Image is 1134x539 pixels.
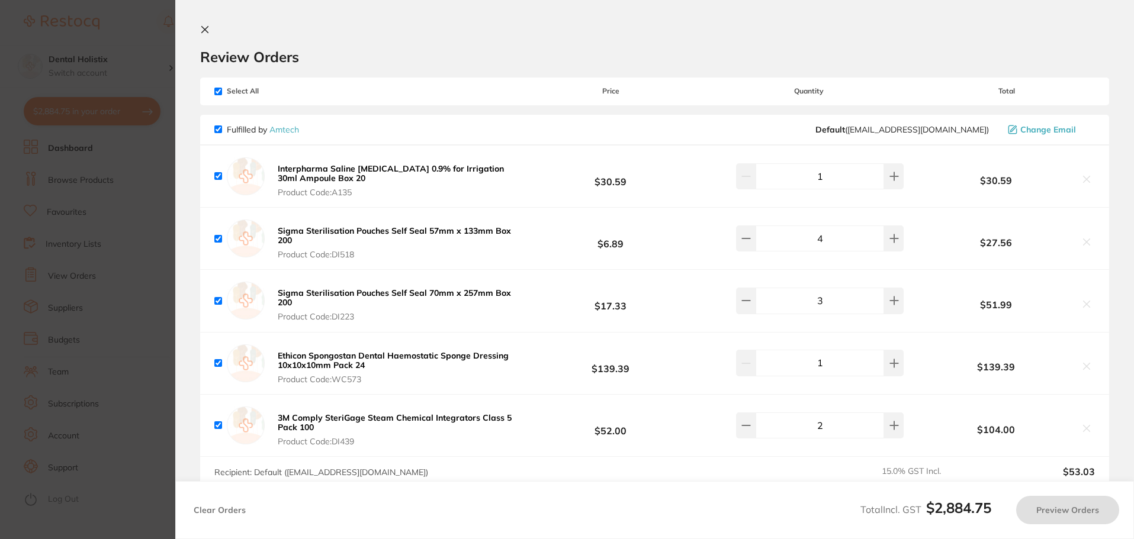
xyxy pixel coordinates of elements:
[919,299,1074,310] b: $51.99
[993,466,1095,492] output: $53.03
[815,125,989,134] span: sales@amtech.co.nz
[919,237,1074,248] b: $27.56
[522,290,698,312] b: $17.33
[274,163,522,198] button: Interpharma Saline [MEDICAL_DATA] 0.9% for Irrigation 30ml Ampoule Box 20 Product Code:A135
[1004,124,1095,135] button: Change Email
[274,350,522,385] button: Ethicon Spongostan Dental Haemostatic Sponge Dressing 10x10x10mm Pack 24 Product Code:WC573
[278,350,509,370] b: Ethicon Spongostan Dental Haemostatic Sponge Dressing 10x10x10mm Pack 24
[522,165,698,187] b: $30.59
[278,288,511,308] b: Sigma Sterilisation Pouches Self Seal 70mm x 257mm Box 200
[278,225,511,246] b: Sigma Sterilisation Pouches Self Seal 57mm x 133mm Box 200
[278,312,519,321] span: Product Code: DI223
[919,175,1074,186] b: $30.59
[227,282,265,319] img: empty.jpg
[278,188,519,197] span: Product Code: A135
[227,220,265,257] img: empty.jpg
[919,424,1074,435] b: $104.00
[860,504,991,515] span: Total Incl. GST
[278,412,512,433] b: 3M Comply SteriGage Steam Chemical Integrators Class 5 Pack 100
[227,406,265,444] img: empty.jpg
[200,48,1109,66] h2: Review Orders
[815,124,845,135] b: Default
[522,352,698,374] b: $139.39
[274,412,522,447] button: 3M Comply SteriGage Steam Chemical Integrators Class 5 Pack 100 Product Code:DI439
[214,467,428,477] span: Recipient: Default ( [EMAIL_ADDRESS][DOMAIN_NAME] )
[1020,125,1076,134] span: Change Email
[278,163,504,183] b: Interpharma Saline [MEDICAL_DATA] 0.9% for Irrigation 30ml Ampoule Box 20
[278,250,519,259] span: Product Code: DI518
[274,288,522,322] button: Sigma Sterilisation Pouches Self Seal 70mm x 257mm Box 200 Product Code:DI223
[227,125,299,134] p: Fulfilled by
[274,225,522,260] button: Sigma Sterilisation Pouches Self Seal 57mm x 133mm Box 200 Product Code:DI518
[522,87,698,95] span: Price
[522,415,698,437] b: $52.00
[522,228,698,250] b: $6.89
[882,466,984,492] span: 15.0 % GST Incl.
[269,124,299,135] a: Amtech
[227,344,265,382] img: empty.jpg
[926,499,991,517] b: $2,884.75
[278,375,519,384] span: Product Code: WC573
[919,87,1095,95] span: Total
[214,87,333,95] span: Select All
[1016,496,1119,524] button: Preview Orders
[190,496,249,524] button: Clear Orders
[227,157,265,195] img: empty.jpg
[699,87,919,95] span: Quantity
[278,437,519,446] span: Product Code: DI439
[919,362,1074,372] b: $139.39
